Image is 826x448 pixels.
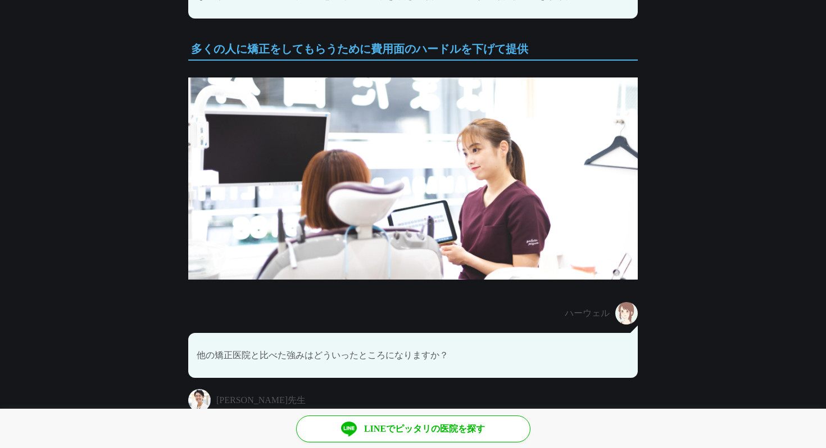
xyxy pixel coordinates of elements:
[197,347,629,364] p: 他の矯正医院と比べた強みはどういったところになりますか？
[188,38,638,61] h2: 多くの人に矯正をしてもらうために費用面のハードルを下げて提供
[216,389,632,412] div: [PERSON_NAME]先生
[194,302,610,324] div: ハーウェル
[188,389,211,412] img: 歯科医師_濱田啓一先生
[296,415,530,442] a: LINEでピッタリの医院を探す
[615,302,638,324] img: harwell編集部_傾聴
[188,77,638,280] img: 歯科医院_初台はまだ歯科矯正歯科_DH説明中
